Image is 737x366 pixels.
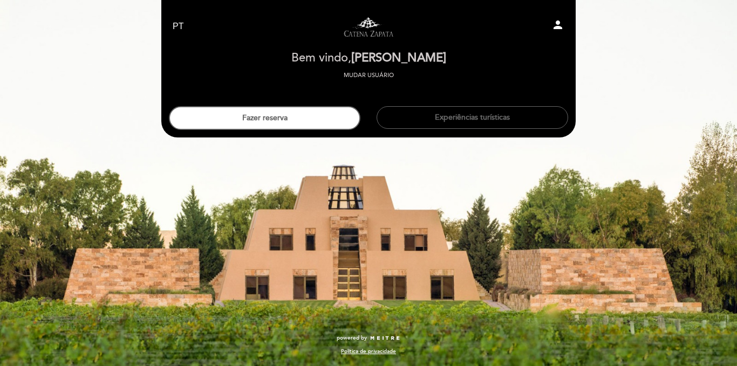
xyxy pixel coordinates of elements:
a: Política de privacidade [341,348,396,355]
a: Visitas y degustaciones en La Pirámide [301,12,436,42]
a: powered by [337,334,400,342]
i: person [551,18,564,31]
button: person [551,18,564,35]
span: powered by [337,334,367,342]
button: Mudar usuário [340,71,397,80]
img: MEITRE [370,336,400,341]
button: Fazer reserva [169,106,360,130]
button: Experiências turísticas [377,106,568,129]
h2: Bem vindo, [291,52,446,65]
span: [PERSON_NAME] [351,51,446,65]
